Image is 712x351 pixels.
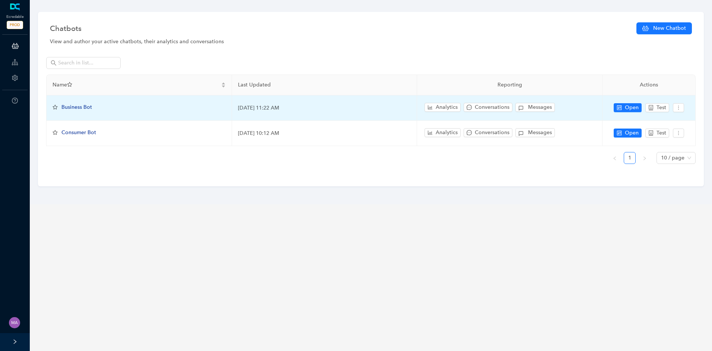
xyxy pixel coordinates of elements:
span: PROD [7,21,23,29]
input: Search in list... [58,59,110,67]
span: Messages [528,103,552,111]
li: Next Page [639,152,651,164]
span: more [676,105,681,110]
span: Analytics [436,129,458,137]
span: Test [657,104,666,112]
a: 1 [624,152,635,164]
span: Consumer Bot [61,129,96,136]
span: Name [53,81,220,89]
span: control [617,130,622,136]
th: Actions [603,75,696,95]
span: control [617,105,622,110]
span: star [67,82,72,87]
button: more [673,129,684,137]
span: search [51,60,57,66]
button: controlOpen [614,129,642,137]
button: controlOpen [614,103,642,112]
span: setting [12,75,18,81]
th: Reporting [417,75,603,95]
span: Messages [528,129,552,137]
span: 10 / page [661,152,691,164]
span: New Chatbot [653,24,686,32]
span: star [53,105,58,110]
span: right [642,156,647,161]
button: bar-chartAnalytics [425,128,461,137]
button: messageConversations [464,103,512,112]
span: Chatbots [50,22,82,34]
span: star [53,130,58,135]
div: Page Size [657,152,696,164]
span: more [676,130,681,136]
img: 26ff064636fac0e11fa986d33ed38c55 [9,317,20,328]
span: Conversations [475,103,509,111]
button: more [673,103,684,112]
span: robot [648,105,654,110]
th: Last Updated [232,75,417,95]
td: [DATE] 10:12 AM [232,121,417,146]
button: Messages [515,128,555,137]
span: message [467,105,472,110]
span: bar-chart [427,105,433,110]
span: Analytics [436,103,458,111]
span: robot [648,130,654,136]
span: message [467,130,472,135]
button: New Chatbot [636,22,692,34]
button: right [639,152,651,164]
span: Open [625,104,639,112]
button: robotTest [645,103,669,112]
div: View and author your active chatbots, their analytics and conversations [50,38,692,46]
li: Previous Page [609,152,621,164]
button: left [609,152,621,164]
td: [DATE] 11:22 AM [232,95,417,121]
span: Conversations [475,129,509,137]
span: Test [657,129,666,137]
span: left [613,156,617,161]
span: bar-chart [427,130,433,135]
button: messageConversations [464,128,512,137]
li: 1 [624,152,636,164]
button: Messages [515,103,555,112]
button: robotTest [645,129,669,137]
span: Business Bot [61,104,92,110]
button: bar-chartAnalytics [425,103,461,112]
span: Open [625,129,639,137]
span: question-circle [12,98,18,104]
